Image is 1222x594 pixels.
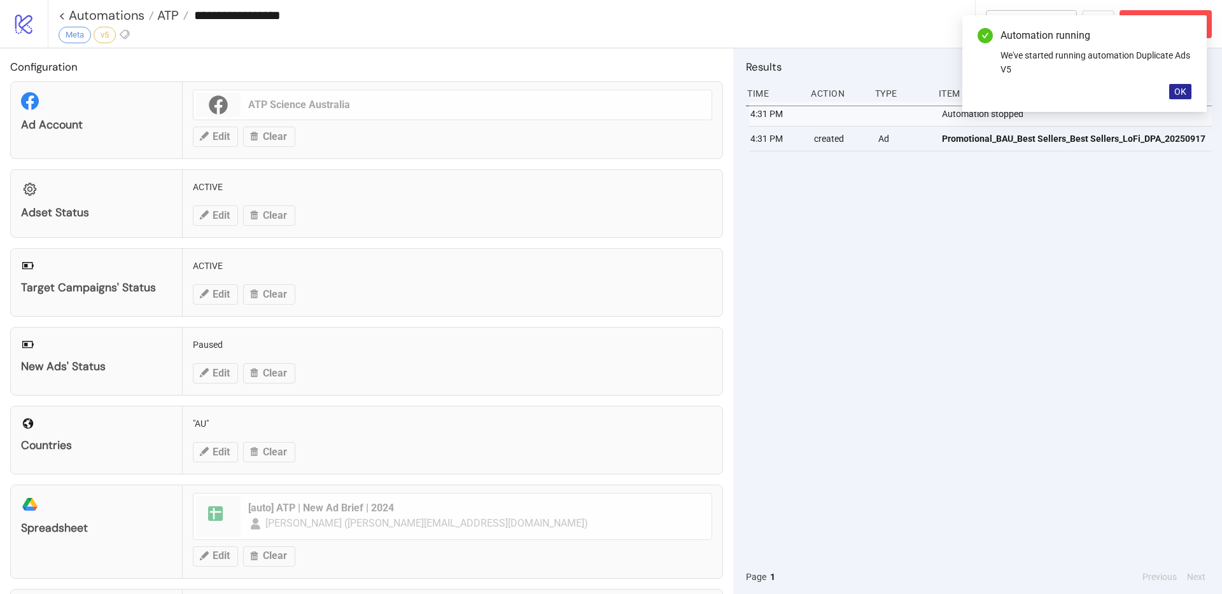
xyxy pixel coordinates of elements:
[749,127,804,151] div: 4:31 PM
[154,9,188,22] a: ATP
[746,570,766,584] span: Page
[813,127,867,151] div: created
[1001,48,1191,76] div: We've started running automation Duplicate Ads V5
[746,81,801,106] div: Time
[986,10,1078,38] button: To Builder
[941,102,1215,126] div: Automation stopped
[1169,84,1191,99] button: OK
[942,132,1205,146] span: Promotional_BAU_Best Sellers_Best Sellers_LoFi_DPA_20250917
[942,127,1206,151] a: Promotional_BAU_Best Sellers_Best Sellers_LoFi_DPA_20250917
[1082,10,1114,38] button: ...
[59,27,91,43] div: Meta
[154,7,179,24] span: ATP
[1174,86,1186,97] span: OK
[94,27,116,43] div: v5
[877,127,932,151] div: Ad
[1183,570,1209,584] button: Next
[10,59,723,75] h2: Configuration
[810,81,864,106] div: Action
[978,28,993,43] span: check-circle
[59,9,154,22] a: < Automations
[1001,28,1191,43] div: Automation running
[766,570,779,584] button: 1
[874,81,929,106] div: Type
[1120,10,1212,38] button: Abort Run
[938,81,1212,106] div: Item
[746,59,1212,75] h2: Results
[1139,570,1181,584] button: Previous
[749,102,804,126] div: 4:31 PM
